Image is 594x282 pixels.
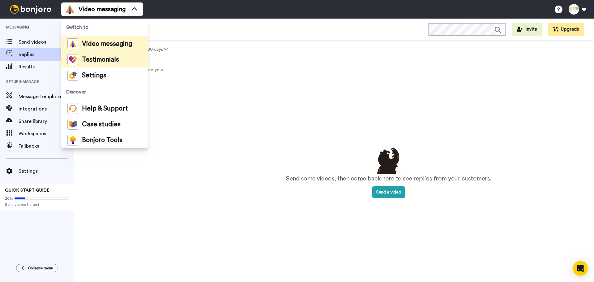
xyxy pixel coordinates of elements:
span: Video messaging [79,5,126,14]
span: Discover [61,83,148,101]
img: bj-logo-header-white.svg [7,5,54,14]
span: Workspaces [19,130,74,137]
button: Invite [512,23,542,36]
span: QUICK START GUIDE [5,188,49,193]
button: Send a video [372,186,405,198]
span: Help & Support [82,106,128,112]
span: Send yourself a test [5,202,69,207]
span: Results [19,63,74,71]
span: Video messaging [82,41,132,47]
span: Share library [19,118,74,125]
span: Testimonials [82,57,119,63]
a: Send a video [372,190,405,194]
span: Integrations [19,105,62,113]
a: Case studies [61,116,148,132]
span: Fallbacks [19,142,74,150]
img: vm-color.svg [65,4,75,14]
img: help-and-support-colored.svg [67,103,78,114]
a: Video messaging [61,36,148,52]
span: Bonjoro Tools [82,137,123,143]
a: Bonjoro Tools [61,132,148,148]
img: settings-colored.svg [67,70,78,81]
span: Collapse menu [28,266,53,271]
span: Settings [82,72,106,79]
button: Collapse menu [16,264,58,272]
img: vm-color.svg [67,38,78,49]
img: results-emptystates.png [373,146,404,174]
img: tm-color.svg [67,54,78,65]
a: Testimonials [61,52,148,67]
span: Switch to [61,19,148,36]
div: Open Intercom Messenger [573,261,588,276]
p: Send some videos, then come back here to see replies from your customers. [286,174,491,183]
img: bj-tools-colored.svg [67,135,78,145]
a: Help & Support [61,101,148,116]
span: 20% [5,196,13,201]
span: Settings [19,167,74,175]
span: Message template [19,93,62,100]
span: Send videos [19,38,74,46]
img: case-study-colored.svg [67,119,78,130]
button: Upgrade [548,23,584,36]
a: Settings [61,67,148,83]
span: Case studies [82,121,121,128]
button: 30 days [134,44,182,55]
span: Replies [19,51,74,58]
